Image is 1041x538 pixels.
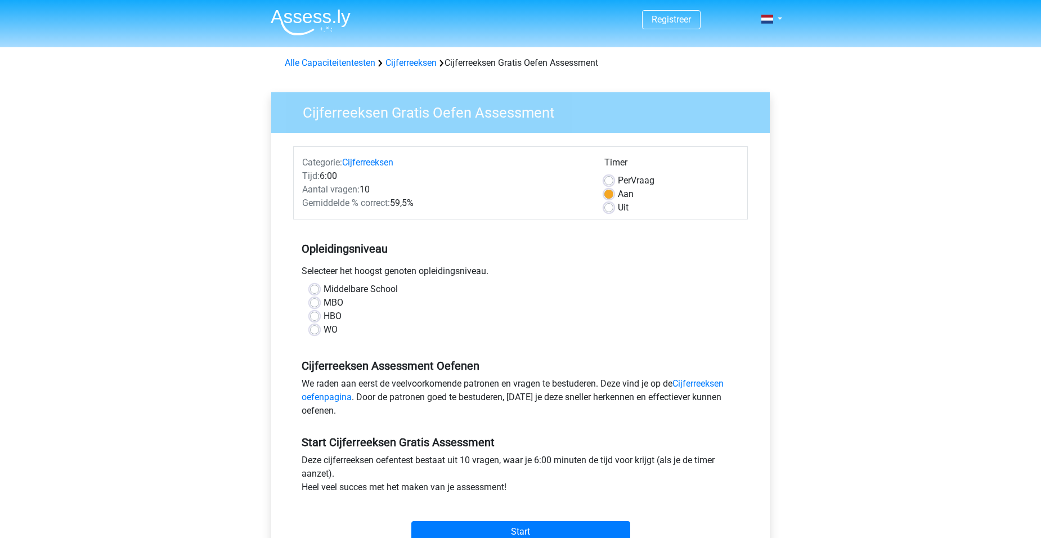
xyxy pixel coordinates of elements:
[324,323,338,337] label: WO
[385,57,437,68] a: Cijferreeksen
[324,283,398,296] label: Middelbare School
[294,169,596,183] div: 6:00
[294,196,596,210] div: 59,5%
[280,56,761,70] div: Cijferreeksen Gratis Oefen Assessment
[618,174,654,187] label: Vraag
[302,184,360,195] span: Aantal vragen:
[324,310,342,323] label: HBO
[294,183,596,196] div: 10
[342,157,393,168] a: Cijferreeksen
[618,201,629,214] label: Uit
[293,377,748,422] div: We raden aan eerst de veelvoorkomende patronen en vragen te bestuderen. Deze vind je op de . Door...
[302,359,739,373] h5: Cijferreeksen Assessment Oefenen
[293,454,748,499] div: Deze cijferreeksen oefentest bestaat uit 10 vragen, waar je 6:00 minuten de tijd voor krijgt (als...
[302,198,390,208] span: Gemiddelde % correct:
[289,100,761,122] h3: Cijferreeksen Gratis Oefen Assessment
[285,57,375,68] a: Alle Capaciteitentesten
[604,156,739,174] div: Timer
[293,264,748,283] div: Selecteer het hoogst genoten opleidingsniveau.
[302,436,739,449] h5: Start Cijferreeksen Gratis Assessment
[302,157,342,168] span: Categorie:
[618,175,631,186] span: Per
[302,237,739,260] h5: Opleidingsniveau
[302,171,320,181] span: Tijd:
[618,187,634,201] label: Aan
[271,9,351,35] img: Assessly
[324,296,343,310] label: MBO
[652,14,691,25] a: Registreer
